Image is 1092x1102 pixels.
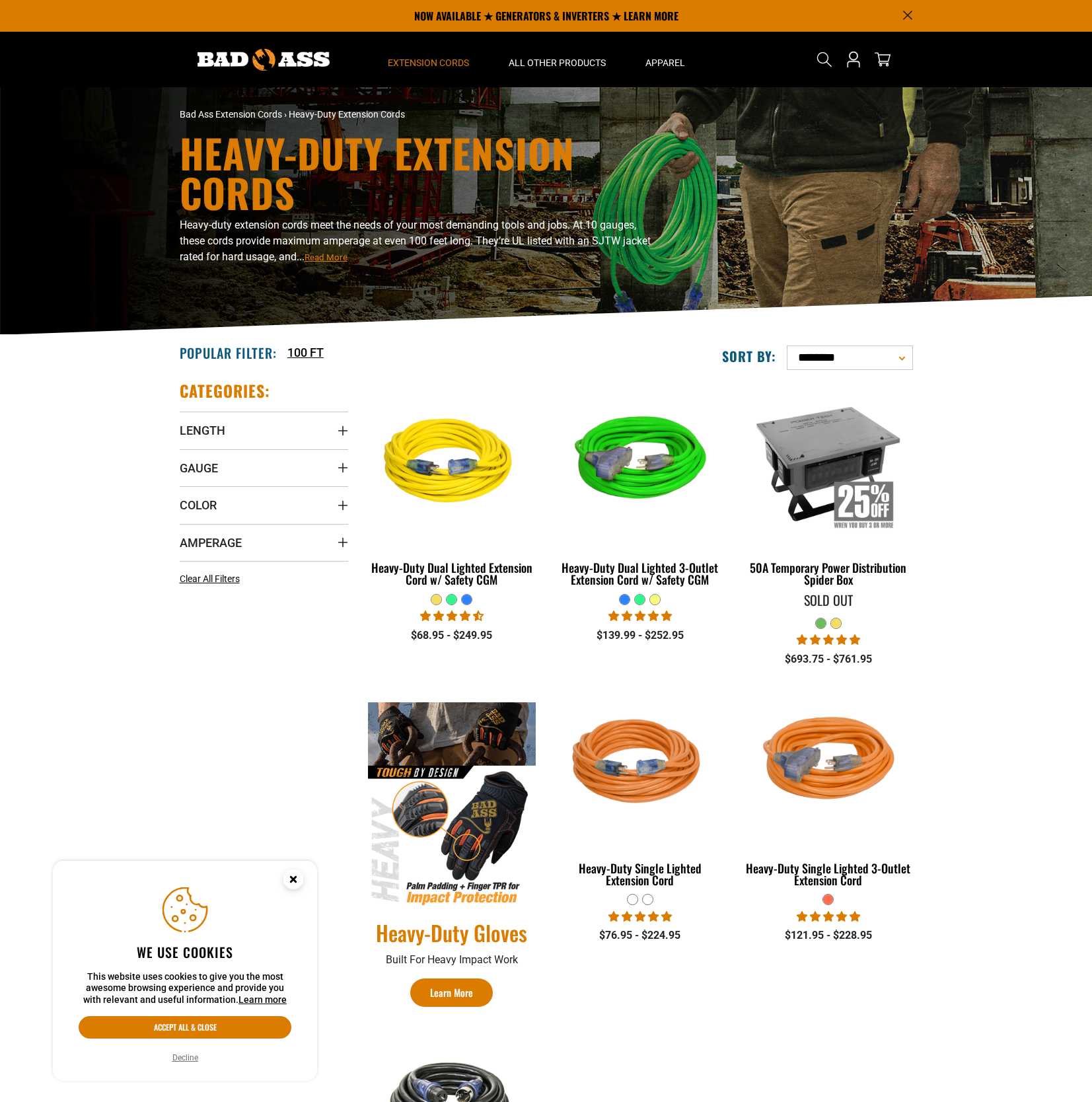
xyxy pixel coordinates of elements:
p: This website uses cookies to give you the most awesome browsing experience and provide you with r... [79,971,291,1006]
div: $139.99 - $252.95 [556,628,724,643]
a: 100 FT [287,344,324,361]
aside: Cookie Consent [53,861,317,1082]
img: orange [745,687,912,839]
div: Heavy-Duty Dual Lighted Extension Cord w/ Safety CGM [368,562,536,585]
div: $76.95 - $224.95 [556,928,724,943]
span: Heavy-Duty Extension Cords [289,109,405,120]
img: yellow [369,387,535,539]
div: Sold Out [744,593,912,606]
span: Heavy-duty extension cords meet the needs of your most demanding tools and jobs. At 10 gauges, th... [180,219,651,263]
span: 5.00 stars [608,910,672,923]
span: Read More [305,252,347,262]
img: 50A Temporary Power Distribution Spider Box [745,387,912,539]
span: Apparel [645,57,685,69]
p: Built For Heavy Impact Work [368,952,536,968]
summary: Apparel [626,32,705,87]
img: neon green [557,387,723,539]
a: Clear All Filters [180,572,245,586]
a: Heavy-Duty Gloves [368,919,536,947]
summary: Color [180,486,348,523]
span: Gauge [180,460,218,476]
span: Amperage [180,535,242,550]
h2: Popular Filter: [180,344,277,361]
span: Color [180,497,217,513]
span: 4.64 stars [420,610,484,622]
div: Heavy-Duty Single Lighted 3-Outlet Extension Cord [744,862,912,886]
span: 5.00 stars [797,910,860,923]
div: $121.95 - $228.95 [744,928,912,943]
div: $68.95 - $249.95 [368,628,536,643]
summary: Length [180,412,348,449]
nav: breadcrumbs [180,108,662,122]
span: 4.92 stars [608,610,672,622]
summary: Extension Cords [368,32,489,87]
img: Bad Ass Extension Cords [198,49,330,71]
button: Decline [168,1051,202,1064]
div: Heavy-Duty Single Lighted Extension Cord [556,862,724,886]
a: neon green Heavy-Duty Dual Lighted 3-Outlet Extension Cord w/ Safety CGM [556,381,724,593]
img: orange [557,687,723,839]
summary: Search [814,49,835,70]
span: Length [180,423,225,438]
div: 50A Temporary Power Distribution Spider Box [744,562,912,585]
h1: Heavy-Duty Extension Cords [180,133,662,212]
a: Learn More [410,978,493,1007]
a: orange Heavy-Duty Single Lighted Extension Cord [556,681,724,894]
a: yellow Heavy-Duty Dual Lighted Extension Cord w/ Safety CGM [368,381,536,593]
button: Accept all & close [79,1016,291,1039]
label: Sort by: [722,348,776,365]
img: Heavy-Duty Gloves [368,702,536,906]
summary: Amperage [180,524,348,561]
summary: Gauge [180,449,348,486]
span: All Other Products [509,57,606,69]
a: orange Heavy-Duty Single Lighted 3-Outlet Extension Cord [744,681,912,894]
span: › [284,109,287,120]
a: Learn more [238,994,287,1005]
h2: We use cookies [79,943,291,961]
a: 50A Temporary Power Distribution Spider Box 50A Temporary Power Distribution Spider Box [744,381,912,593]
div: Heavy-Duty Dual Lighted 3-Outlet Extension Cord w/ Safety CGM [556,562,724,585]
div: $693.75 - $761.95 [744,651,912,667]
a: Bad Ass Extension Cords [180,109,282,120]
h2: Categories: [180,381,271,401]
summary: All Other Products [489,32,626,87]
span: Extension Cords [388,57,469,69]
span: 5.00 stars [797,634,860,646]
span: Clear All Filters [180,573,240,584]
